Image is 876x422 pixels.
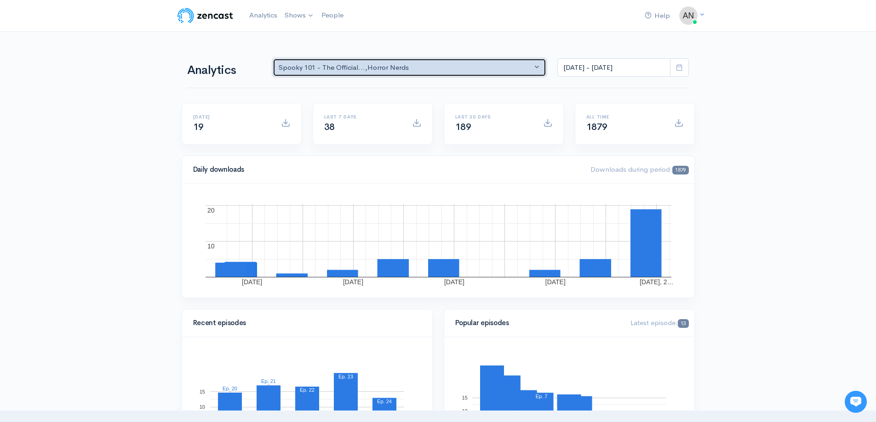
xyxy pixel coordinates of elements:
input: Search articles [27,173,164,191]
h1: Hi 👋 [14,45,170,59]
text: Ep. 23 [338,373,353,379]
p: Find an answer quickly [12,158,172,169]
h6: Last 30 days [455,114,532,119]
h6: Last 7 days [324,114,401,119]
button: Spooky 101 - The Official..., Horror Nerds [273,58,547,77]
text: 20 [207,207,215,214]
h4: Popular episodes [455,319,620,327]
text: Ep. 22 [300,387,315,393]
img: ZenCast Logo [176,6,235,25]
text: Ep. 24 [377,398,392,404]
text: [DATE] [545,278,565,286]
h6: [DATE] [193,114,270,119]
h4: Daily downloads [193,166,580,174]
h4: Recent episodes [193,319,416,327]
a: Help [641,6,674,26]
span: 13 [678,319,688,328]
span: 19 [193,121,204,133]
span: 1879 [672,166,688,174]
a: Analytics [246,6,281,25]
text: [DATE] [343,278,363,286]
text: [DATE] [444,278,464,286]
text: [DATE], 2… [639,278,673,286]
button: New conversation [14,122,170,140]
div: Spooky 101 - The Official... , Horror Nerds [279,62,532,73]
span: New conversation [59,127,110,135]
iframe: gist-messenger-bubble-iframe [845,391,867,413]
text: 10 [207,242,215,250]
text: 15 [199,388,205,394]
h1: Analytics [187,64,262,77]
span: 189 [455,121,471,133]
text: 10 [462,408,467,414]
span: 38 [324,121,335,133]
text: Ep. 20 [223,386,237,391]
a: Shows [281,6,318,26]
text: 10 [199,404,205,410]
h2: Just let us know if you need anything and we'll be happy to help! 🙂 [14,61,170,105]
input: analytics date range selector [557,58,670,77]
span: Downloads during period: [590,165,688,174]
text: [DATE] [242,278,262,286]
text: Ep. 21 [261,378,276,384]
text: Ep. 7 [535,393,547,399]
span: 1879 [586,121,607,133]
span: Latest episode: [630,318,688,327]
a: People [318,6,347,25]
img: ... [679,6,698,25]
h6: All time [586,114,663,119]
text: 15 [462,395,467,400]
svg: A chart. [193,195,683,287]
